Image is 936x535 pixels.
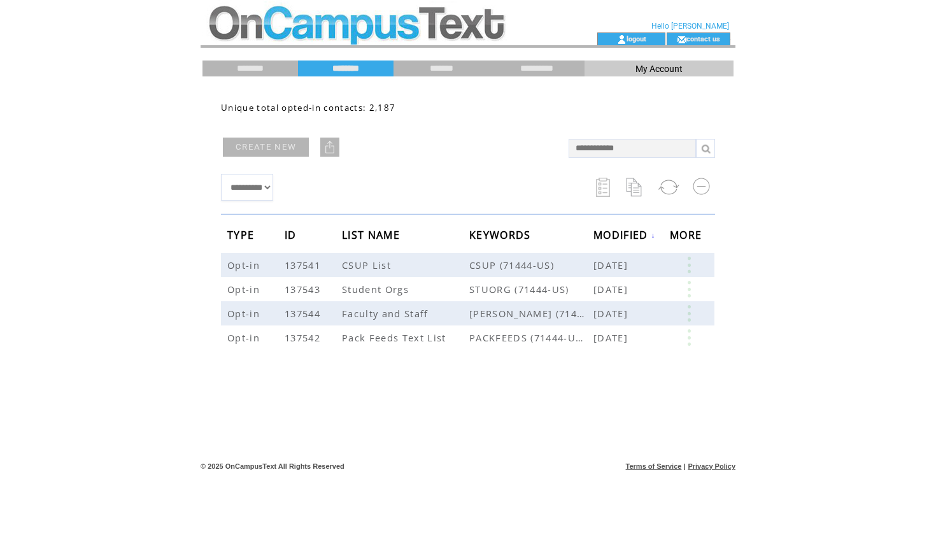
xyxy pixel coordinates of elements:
a: MODIFIED↓ [593,231,656,239]
span: [DATE] [593,331,631,344]
img: upload.png [323,141,336,153]
span: CSUP (71444-US) [469,259,593,271]
span: CSUP List [342,259,394,271]
a: Terms of Service [626,462,682,470]
a: CREATE NEW [223,138,309,157]
span: 137544 [285,307,323,320]
span: STUORG (71444-US) [469,283,593,296]
span: My Account [635,64,683,74]
span: MORE [670,225,705,248]
span: PACKON (71444-US) [469,307,593,320]
span: Pack Feeds Text List [342,331,450,344]
a: KEYWORDS [469,231,534,238]
img: account_icon.gif [617,34,627,45]
a: ID [285,231,300,238]
span: Opt-in [227,259,263,271]
span: | [684,462,686,470]
span: KEYWORDS [469,225,534,248]
span: PACKFEEDS (71444-US) [469,331,593,344]
span: MODIFIED [593,225,651,248]
span: [DATE] [593,259,631,271]
span: [DATE] [593,307,631,320]
a: Privacy Policy [688,462,735,470]
span: ID [285,225,300,248]
span: 137542 [285,331,323,344]
span: LIST NAME [342,225,403,248]
span: [DATE] [593,283,631,296]
span: Student Orgs [342,283,412,296]
span: Hello [PERSON_NAME] [651,22,729,31]
span: © 2025 OnCampusText All Rights Reserved [201,462,344,470]
a: TYPE [227,231,257,238]
a: contact us [686,34,720,43]
a: logout [627,34,646,43]
span: 137543 [285,283,323,296]
span: TYPE [227,225,257,248]
img: contact_us_icon.gif [677,34,686,45]
span: Faculty and Staff [342,307,432,320]
span: Opt-in [227,283,263,296]
span: Opt-in [227,331,263,344]
span: 137541 [285,259,323,271]
span: Opt-in [227,307,263,320]
span: Unique total opted-in contacts: 2,187 [221,102,395,113]
a: LIST NAME [342,231,403,238]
